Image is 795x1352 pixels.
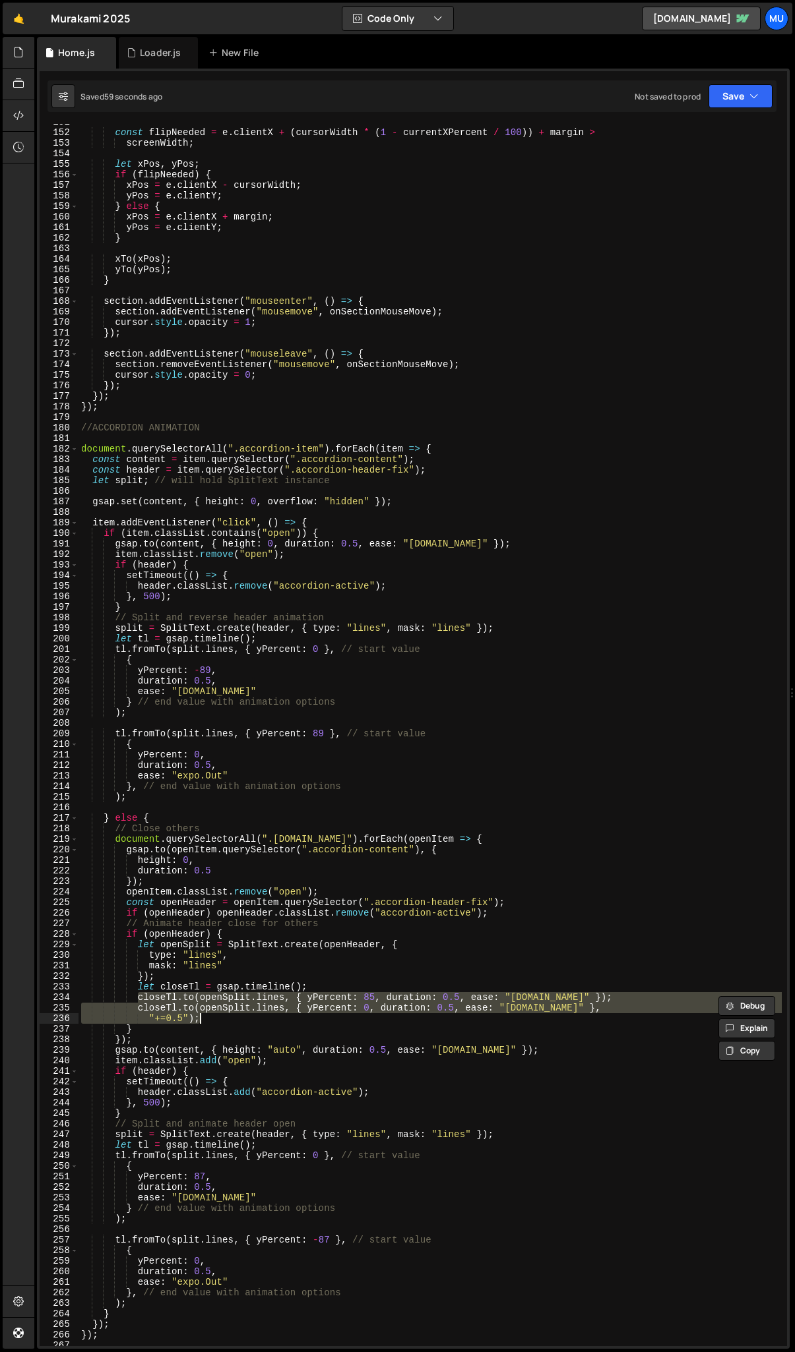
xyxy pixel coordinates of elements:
[40,328,79,338] div: 171
[40,570,79,581] div: 194
[40,475,79,486] div: 185
[40,686,79,697] div: 205
[40,813,79,823] div: 217
[40,517,79,528] div: 189
[40,1256,79,1266] div: 259
[40,1340,79,1351] div: 267
[40,633,79,644] div: 200
[208,46,264,59] div: New File
[40,444,79,454] div: 182
[40,148,79,159] div: 154
[40,412,79,423] div: 179
[40,866,79,876] div: 222
[40,275,79,285] div: 166
[40,676,79,686] div: 204
[40,338,79,349] div: 172
[40,982,79,992] div: 233
[40,496,79,507] div: 187
[40,191,79,201] div: 158
[40,612,79,623] div: 198
[40,918,79,929] div: 227
[40,549,79,560] div: 192
[40,1308,79,1319] div: 264
[40,749,79,760] div: 211
[40,739,79,749] div: 210
[40,1192,79,1203] div: 253
[40,1182,79,1192] div: 252
[40,1129,79,1140] div: 247
[40,697,79,707] div: 206
[40,844,79,855] div: 220
[40,127,79,138] div: 152
[718,1018,775,1038] button: Explain
[40,1224,79,1235] div: 256
[642,7,761,30] a: [DOMAIN_NAME]
[40,1214,79,1224] div: 255
[40,317,79,328] div: 170
[40,1161,79,1171] div: 250
[40,665,79,676] div: 203
[40,897,79,908] div: 225
[40,307,79,317] div: 169
[40,138,79,148] div: 153
[40,159,79,169] div: 155
[40,212,79,222] div: 160
[80,91,162,102] div: Saved
[40,433,79,444] div: 181
[40,823,79,834] div: 218
[40,1245,79,1256] div: 258
[40,391,79,401] div: 177
[40,960,79,971] div: 231
[40,1203,79,1214] div: 254
[40,243,79,254] div: 163
[40,507,79,517] div: 188
[40,486,79,496] div: 186
[40,423,79,433] div: 180
[40,560,79,570] div: 193
[718,1041,775,1061] button: Copy
[40,1066,79,1076] div: 241
[40,581,79,591] div: 195
[40,644,79,655] div: 201
[40,1098,79,1108] div: 244
[3,3,35,34] a: 🤙
[40,1140,79,1150] div: 248
[40,1045,79,1055] div: 239
[104,91,162,102] div: 59 seconds ago
[40,876,79,887] div: 223
[40,222,79,233] div: 161
[40,1087,79,1098] div: 243
[40,1013,79,1024] div: 236
[40,1150,79,1161] div: 249
[40,264,79,275] div: 165
[40,1076,79,1087] div: 242
[40,591,79,602] div: 196
[40,602,79,612] div: 197
[709,84,773,108] button: Save
[58,46,95,59] div: Home.js
[40,539,79,549] div: 191
[40,169,79,180] div: 156
[40,718,79,728] div: 208
[40,1034,79,1045] div: 238
[40,233,79,243] div: 162
[40,254,79,264] div: 164
[342,7,453,30] button: Code Only
[40,792,79,802] div: 215
[40,1003,79,1013] div: 235
[40,1266,79,1277] div: 260
[40,887,79,897] div: 224
[40,1330,79,1340] div: 266
[40,180,79,191] div: 157
[40,992,79,1003] div: 234
[40,528,79,539] div: 190
[40,1171,79,1182] div: 251
[40,802,79,813] div: 216
[40,380,79,391] div: 176
[40,201,79,212] div: 159
[40,1287,79,1298] div: 262
[40,465,79,475] div: 184
[40,1277,79,1287] div: 261
[765,7,788,30] a: Mu
[40,760,79,771] div: 212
